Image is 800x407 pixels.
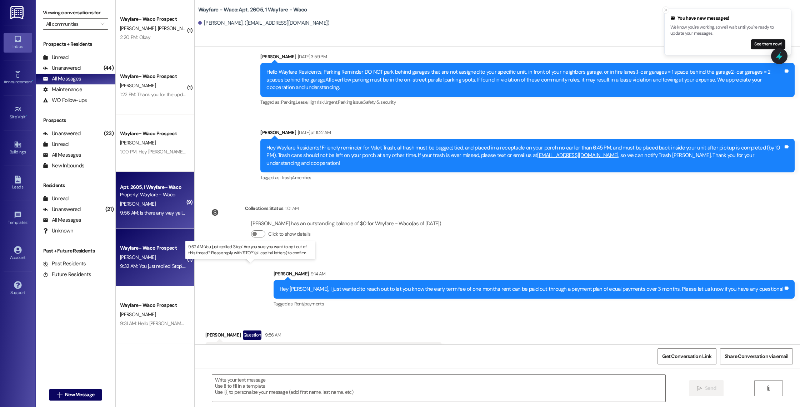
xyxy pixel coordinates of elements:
div: [PERSON_NAME] has an outstanding balance of $0 for Wayfare - Waco (as of [DATE]) [251,220,441,227]
span: Amenities [292,175,311,181]
div: Tagged as: [260,97,795,107]
div: [PERSON_NAME] [274,270,795,280]
i:  [57,392,62,398]
span: • [27,219,29,224]
div: Wayfare - Waco Prospect [120,130,186,137]
a: Inbox [4,33,32,52]
div: 9:32 AM: You just replied 'Stop'. Are you sure you want to opt out of this thread? Please reply w... [120,263,392,269]
div: Wayfare - Waco Prospect [120,301,186,309]
div: [PERSON_NAME]. ([EMAIL_ADDRESS][DOMAIN_NAME]) [198,19,330,27]
div: You have new messages! [670,15,785,22]
div: WO Follow-ups [43,97,87,104]
i:  [766,386,771,391]
div: All Messages [43,216,81,224]
a: Leads [4,173,32,193]
div: Unanswered [43,206,81,213]
a: Site Visit • [4,103,32,123]
span: New Message [65,391,94,398]
div: Unread [43,141,69,148]
div: [PERSON_NAME] [260,53,795,63]
span: Lease , [296,99,307,105]
div: [DATE] 3:59 PM [296,53,327,60]
div: Tagged as: [274,299,795,309]
b: Wayfare - Waco: Apt. 2605, 1 Wayfare - Waco [198,6,307,14]
a: Templates • [4,209,32,228]
div: Unanswered [43,130,81,137]
span: Share Conversation via email [725,353,788,360]
p: We know you're working, so we'll wait until you're ready to update your messages. [670,24,785,37]
div: 1:22 PM: Thank you for the update! Have a great day! [120,91,229,98]
div: 9:56 AM: Is there any way yall can give me anything to turn in to a new place I'm trying to get a... [120,210,342,216]
span: • [26,113,27,118]
div: [PERSON_NAME] [205,330,442,342]
a: Support [4,279,32,298]
div: Question [243,330,262,339]
img: ResiDesk Logo [10,6,25,19]
p: 9:32 AM: You just replied 'Stop'. Are you sure you want to opt out of this thread? Please reply w... [188,244,312,256]
span: [PERSON_NAME] [120,25,158,31]
div: Unread [43,195,69,202]
span: Rent/payments [294,301,324,307]
div: Unread [43,54,69,61]
span: [PERSON_NAME] [120,82,156,89]
button: New Message [49,389,102,401]
a: [EMAIL_ADDRESS][DOMAIN_NAME] [537,152,618,159]
div: Prospects + Residents [36,40,115,48]
div: Property: Wayfare - Waco [120,191,186,198]
label: Click to show details [268,230,310,238]
span: Parking issue , [338,99,363,105]
div: Wayfare - Waco Prospect [120,244,186,252]
button: Close toast [662,6,669,14]
div: Future Residents [43,271,91,278]
span: High risk , [307,99,324,105]
span: [PERSON_NAME] [120,254,156,260]
div: Wayfare - Waco Prospect [120,73,186,80]
div: Unknown [43,227,73,235]
div: Prospects [36,117,115,124]
input: All communities [46,18,97,30]
div: 1:00 PM: Hey [PERSON_NAME], we just took a look at your unit and we can have it ready as soon as ... [120,148,489,155]
div: New Inbounds [43,162,84,170]
button: Send [689,380,724,396]
a: Buildings [4,138,32,158]
div: (44) [102,63,115,74]
div: [DATE] at 11:22 AM [296,129,331,136]
label: Viewing conversations for [43,7,108,18]
span: Safety & security [363,99,396,105]
div: Hello Wayfare Residents, Parking Reminder DO NOT park behind garages that are not assigned to you... [266,68,783,91]
span: [PERSON_NAME] [157,25,193,31]
div: 9:31 AM: Hello [PERSON_NAME], I wanted to see if you were still interested in scheduling a tour f... [120,320,640,327]
div: 9:56 AM [263,331,281,339]
div: Hey Wayfare Residents! Friendly reminder for Valet Trash, all trash must be bagged, tied, and pla... [266,144,783,167]
button: See them now! [751,39,785,49]
span: • [32,78,33,83]
span: Get Conversation Link [662,353,711,360]
div: Tagged as: [260,172,795,183]
a: Account [4,244,32,263]
div: Maintenance [43,86,82,93]
div: All Messages [43,75,81,83]
span: Parking , [281,99,296,105]
span: [PERSON_NAME] [120,201,156,207]
div: (21) [104,204,115,215]
div: 9:14 AM [309,270,325,278]
div: Past + Future Residents [36,247,115,255]
div: Collections Status [245,205,283,212]
div: Unanswered [43,64,81,72]
div: Past Residents [43,260,86,268]
i:  [697,386,702,391]
div: Residents [36,182,115,189]
div: Wayfare - Waco Prospect [120,15,186,23]
span: [PERSON_NAME] [120,311,156,318]
div: 1:01 AM [283,205,299,212]
span: Trash , [281,175,292,181]
button: Share Conversation via email [720,348,793,364]
div: (23) [102,128,115,139]
div: Apt. 2605, 1 Wayfare - Waco [120,183,186,191]
span: Send [705,384,716,392]
span: [PERSON_NAME] [120,139,156,146]
div: All Messages [43,151,81,159]
button: Get Conversation Link [657,348,716,364]
div: [PERSON_NAME] [260,129,795,139]
span: Urgent , [324,99,338,105]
